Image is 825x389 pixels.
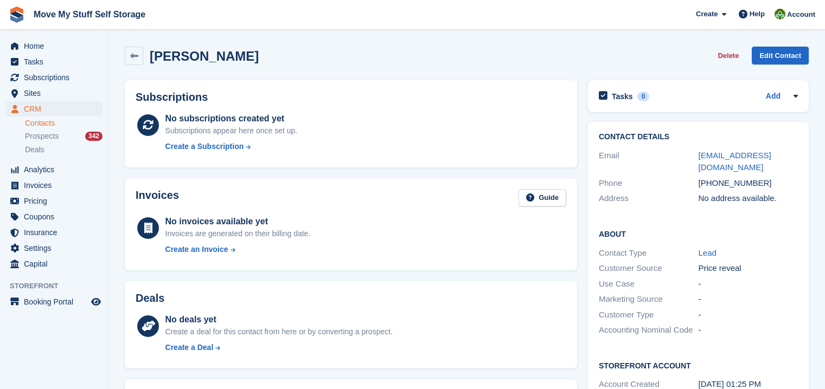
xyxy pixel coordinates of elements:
[699,324,798,336] div: -
[750,9,765,20] span: Help
[165,342,393,353] a: Create a Deal
[612,92,633,101] h2: Tasks
[713,47,743,64] button: Delete
[699,309,798,321] div: -
[599,309,699,321] div: Customer Type
[25,131,59,141] span: Prospects
[24,101,89,116] span: CRM
[9,7,25,23] img: stora-icon-8386f47178a22dfd0bd8f6a31ec36ba5ce8667c1dd55bd0f319d3a0aa187defe.svg
[165,215,311,228] div: No invoices available yet
[136,91,566,103] h2: Subscriptions
[5,209,103,224] a: menu
[85,132,103,141] div: 342
[599,278,699,290] div: Use Case
[699,248,717,257] a: Lead
[24,209,89,224] span: Coupons
[699,262,798,275] div: Price reveal
[5,101,103,116] a: menu
[89,295,103,308] a: Preview store
[165,228,311,239] div: Invoices are generated on their billing date.
[165,112,298,125] div: No subscriptions created yet
[24,178,89,193] span: Invoices
[165,141,244,152] div: Create a Subscription
[165,141,298,152] a: Create a Subscription
[5,70,103,85] a: menu
[5,241,103,256] a: menu
[5,178,103,193] a: menu
[5,86,103,101] a: menu
[599,293,699,306] div: Marketing Source
[599,262,699,275] div: Customer Source
[599,177,699,190] div: Phone
[165,244,311,255] a: Create an Invoice
[165,313,393,326] div: No deals yet
[699,278,798,290] div: -
[24,86,89,101] span: Sites
[24,38,89,54] span: Home
[787,9,815,20] span: Account
[5,294,103,309] a: menu
[599,192,699,205] div: Address
[24,241,89,256] span: Settings
[699,192,798,205] div: No address available.
[24,294,89,309] span: Booking Portal
[599,150,699,174] div: Email
[25,144,103,155] a: Deals
[5,225,103,240] a: menu
[165,244,228,255] div: Create an Invoice
[10,281,108,291] span: Storefront
[5,162,103,177] a: menu
[599,228,798,239] h2: About
[150,49,259,63] h2: [PERSON_NAME]
[699,177,798,190] div: [PHONE_NUMBER]
[5,256,103,271] a: menu
[599,133,798,141] h2: Contact Details
[5,54,103,69] a: menu
[25,131,103,142] a: Prospects 342
[136,292,164,304] h2: Deals
[136,189,179,207] h2: Invoices
[5,38,103,54] a: menu
[752,47,809,64] a: Edit Contact
[24,54,89,69] span: Tasks
[24,193,89,209] span: Pricing
[766,90,781,103] a: Add
[25,145,44,155] span: Deals
[775,9,785,20] img: Joel Booth
[24,225,89,240] span: Insurance
[165,342,214,353] div: Create a Deal
[599,247,699,260] div: Contact Type
[637,92,650,101] div: 0
[699,293,798,306] div: -
[699,151,771,172] a: [EMAIL_ADDRESS][DOMAIN_NAME]
[599,324,699,336] div: Accounting Nominal Code
[165,125,298,137] div: Subscriptions appear here once set up.
[165,326,393,338] div: Create a deal for this contact from here or by converting a prospect.
[29,5,150,23] a: Move My Stuff Self Storage
[599,360,798,371] h2: Storefront Account
[24,70,89,85] span: Subscriptions
[5,193,103,209] a: menu
[25,118,103,128] a: Contacts
[24,162,89,177] span: Analytics
[519,189,566,207] a: Guide
[696,9,718,20] span: Create
[24,256,89,271] span: Capital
